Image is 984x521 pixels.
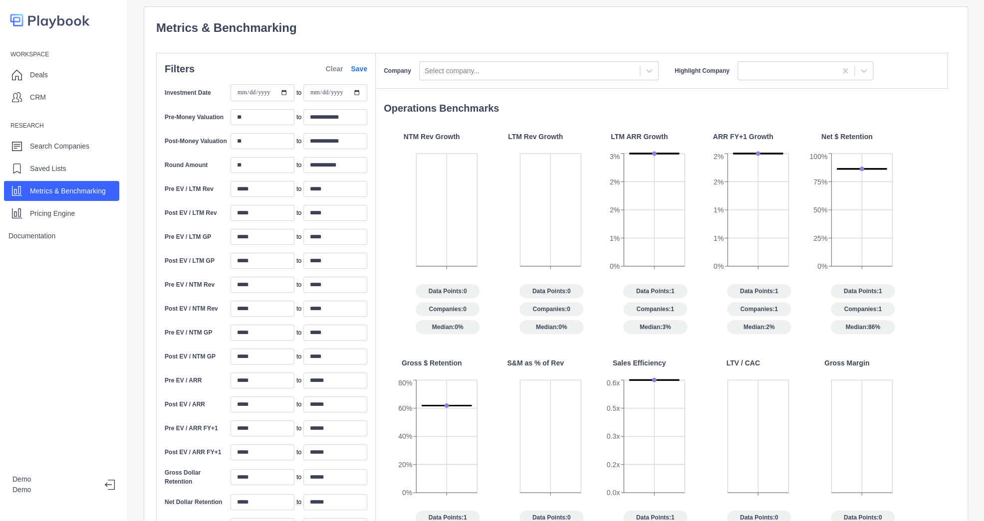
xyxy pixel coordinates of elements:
label: Post EV / LTM Rev [165,208,217,217]
span: Companies: 0 [519,302,583,316]
p: LTM ARR Growth [611,132,668,142]
tspan: 2% [610,206,620,214]
span: to [296,88,301,97]
span: Companies: 1 [623,302,687,316]
span: Median: 2% [727,320,791,334]
tspan: 100% [809,152,827,160]
span: to [296,448,301,457]
tspan: 50% [813,206,827,214]
tspan: 3% [610,152,620,160]
tspan: 2% [610,177,620,185]
tspan: 1% [714,206,724,214]
p: Gross Margin [824,358,869,368]
span: to [296,208,301,217]
span: to [296,256,301,265]
span: Data Points: 0 [416,284,480,298]
span: to [296,328,301,337]
label: Pre EV / ARR FY+1 [165,424,218,433]
tspan: 25% [813,234,827,242]
tspan: 20% [398,460,412,468]
span: Median: 0% [416,320,480,334]
span: Companies: 1 [831,302,895,316]
tspan: 0% [714,262,724,270]
p: Search Companies [30,141,89,152]
tspan: 0.2x [607,460,620,468]
label: Post EV / ARR [165,400,205,409]
label: Post EV / ARR FY+1 [165,448,221,457]
tspan: 60% [398,404,412,412]
span: Companies: 0 [416,302,480,316]
span: to [296,161,301,170]
span: to [296,184,301,193]
span: to [296,498,301,507]
label: Pre EV / NTM GP [165,328,212,337]
tspan: 0.5x [607,404,620,412]
p: Demo [12,485,97,495]
p: Operations Benchmarks [384,101,948,116]
span: Data Points: 0 [519,284,583,298]
p: Metrics & Benchmarking [30,186,106,196]
label: Highlight Company [675,66,730,75]
tspan: 0% [402,489,412,497]
p: Net $ Retention [821,132,873,142]
img: logo-colored [10,10,90,30]
span: to [296,376,301,385]
tspan: 1% [610,234,620,242]
p: CRM [30,92,46,103]
tspan: 40% [398,432,412,440]
label: Pre EV / NTM Rev [165,280,215,289]
tspan: 0% [610,262,620,270]
label: Investment Date [165,88,211,97]
span: Data Points: 1 [727,284,791,298]
tspan: 0% [817,262,827,270]
label: Net Dollar Retention [165,498,222,507]
p: LTM Rev Growth [508,132,563,142]
p: Demo [12,474,97,485]
p: S&M as % of Rev [507,358,564,368]
label: Post EV / NTM GP [165,352,216,361]
label: Pre EV / LTM GP [165,232,211,241]
span: to [296,473,301,482]
span: to [296,232,301,241]
label: Round Amount [165,161,208,170]
tspan: 1% [714,234,724,242]
span: Median: 3% [623,320,687,334]
p: Pricing Engine [30,208,75,219]
p: ARR FY+1 Growth [713,132,773,142]
tspan: 2% [714,152,724,160]
span: Median: 0% [519,320,583,334]
p: NTM Rev Growth [404,132,460,142]
tspan: 0.0x [607,489,620,497]
a: Save [351,64,367,74]
label: Post EV / NTM Rev [165,304,218,313]
span: to [296,280,301,289]
p: Filters [165,61,195,76]
p: Sales Efficiency [613,358,666,368]
p: Documentation [8,231,55,241]
span: Median: 86% [831,320,895,334]
span: to [296,400,301,409]
tspan: 80% [398,378,412,386]
label: Pre EV / ARR [165,376,202,385]
tspan: 0.6x [607,378,620,386]
p: Deals [30,70,48,80]
label: Gross Dollar Retention [165,468,229,486]
span: Data Points: 1 [831,284,895,298]
p: Metrics & Benchmarking [156,19,956,37]
span: Data Points: 1 [623,284,687,298]
label: Post-Money Valuation [165,137,227,146]
span: Companies: 1 [727,302,791,316]
span: to [296,137,301,146]
span: to [296,352,301,361]
label: Pre EV / LTM Rev [165,184,214,193]
label: Post EV / LTM GP [165,256,215,265]
tspan: 2% [714,177,724,185]
tspan: 75% [813,177,827,185]
span: to [296,424,301,433]
label: Pre-Money Valuation [165,113,224,122]
p: Gross $ Retention [402,358,462,368]
label: Company [384,66,411,75]
tspan: 0.3x [607,432,620,440]
p: Saved Lists [30,164,66,174]
p: Clear [325,64,343,74]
